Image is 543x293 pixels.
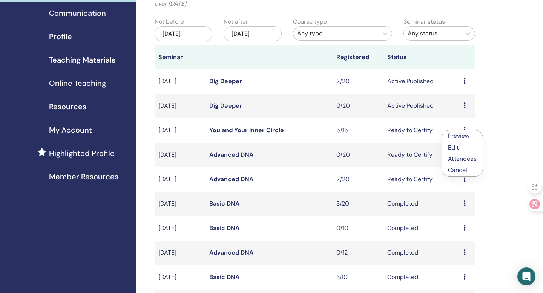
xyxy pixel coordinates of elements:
[333,69,383,94] td: 2/20
[383,216,460,241] td: Completed
[297,29,374,38] div: Any type
[333,167,383,192] td: 2/20
[448,143,459,151] a: Edit
[155,94,206,118] td: [DATE]
[49,8,106,19] span: Communication
[155,216,206,241] td: [DATE]
[517,267,535,285] div: Open Intercom Messenger
[333,241,383,265] td: 0/12
[383,265,460,290] td: Completed
[49,101,86,112] span: Resources
[49,78,106,89] span: Online Teaching
[155,26,212,41] div: [DATE]
[209,126,284,134] a: You and Your Inner Circle
[333,216,383,241] td: 0/10
[155,167,206,192] td: [DATE]
[209,151,253,159] a: Advanced DNA
[155,192,206,216] td: [DATE]
[209,77,242,85] a: Dig Deeper
[209,175,253,183] a: Advanced DNA
[49,124,92,136] span: My Account
[403,17,445,26] label: Seminar status
[49,54,115,66] span: Teaching Materials
[209,200,239,208] a: Basic DNA
[209,224,239,232] a: Basic DNA
[383,192,460,216] td: Completed
[224,26,281,41] div: [DATE]
[49,171,118,182] span: Member Resources
[155,17,184,26] label: Not before
[383,94,460,118] td: Active Published
[155,69,206,94] td: [DATE]
[333,94,383,118] td: 0/20
[209,249,253,256] a: Advanced DNA
[293,17,327,26] label: Course type
[209,102,242,110] a: Dig Deeper
[383,143,460,167] td: Ready to Certify
[383,69,460,94] td: Active Published
[333,192,383,216] td: 3/20
[383,167,460,192] td: Ready to Certify
[333,143,383,167] td: 0/20
[155,143,206,167] td: [DATE]
[224,17,248,26] label: Not after
[408,29,457,38] div: Any status
[333,45,383,69] th: Registered
[49,148,115,159] span: Highlighted Profile
[448,132,469,140] a: Preview
[383,118,460,143] td: Ready to Certify
[49,31,72,42] span: Profile
[333,118,383,143] td: 5/15
[209,273,239,281] a: Basic DNA
[333,265,383,290] td: 3/10
[155,118,206,143] td: [DATE]
[448,155,477,163] a: Attendees
[383,241,460,265] td: Completed
[155,45,206,69] th: Seminar
[383,45,460,69] th: Status
[448,166,477,175] p: Cancel
[155,241,206,265] td: [DATE]
[155,265,206,290] td: [DATE]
